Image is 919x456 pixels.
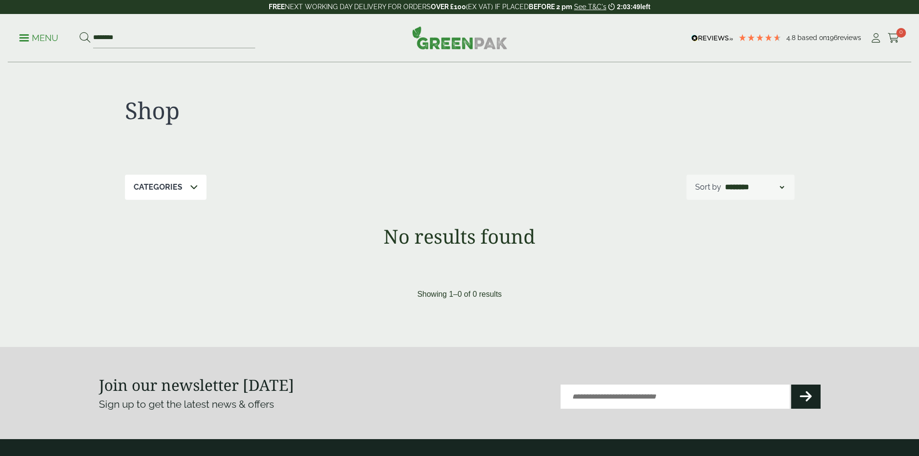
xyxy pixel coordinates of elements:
[19,32,58,42] a: Menu
[269,3,285,11] strong: FREE
[896,28,906,38] span: 0
[412,26,508,49] img: GreenPak Supplies
[797,34,827,41] span: Based on
[695,181,721,193] p: Sort by
[738,33,782,42] div: 4.79 Stars
[888,31,900,45] a: 0
[617,3,640,11] span: 2:03:49
[827,34,837,41] span: 196
[837,34,861,41] span: reviews
[19,32,58,44] p: Menu
[723,181,786,193] select: Shop order
[134,181,182,193] p: Categories
[99,225,821,248] h1: No results found
[99,374,294,395] strong: Join our newsletter [DATE]
[431,3,466,11] strong: OVER £100
[529,3,572,11] strong: BEFORE 2 pm
[574,3,606,11] a: See T&C's
[99,397,424,412] p: Sign up to get the latest news & offers
[125,97,460,124] h1: Shop
[640,3,650,11] span: left
[786,34,797,41] span: 4.8
[417,289,502,300] p: Showing 1–0 of 0 results
[888,33,900,43] i: Cart
[870,33,882,43] i: My Account
[691,35,733,41] img: REVIEWS.io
